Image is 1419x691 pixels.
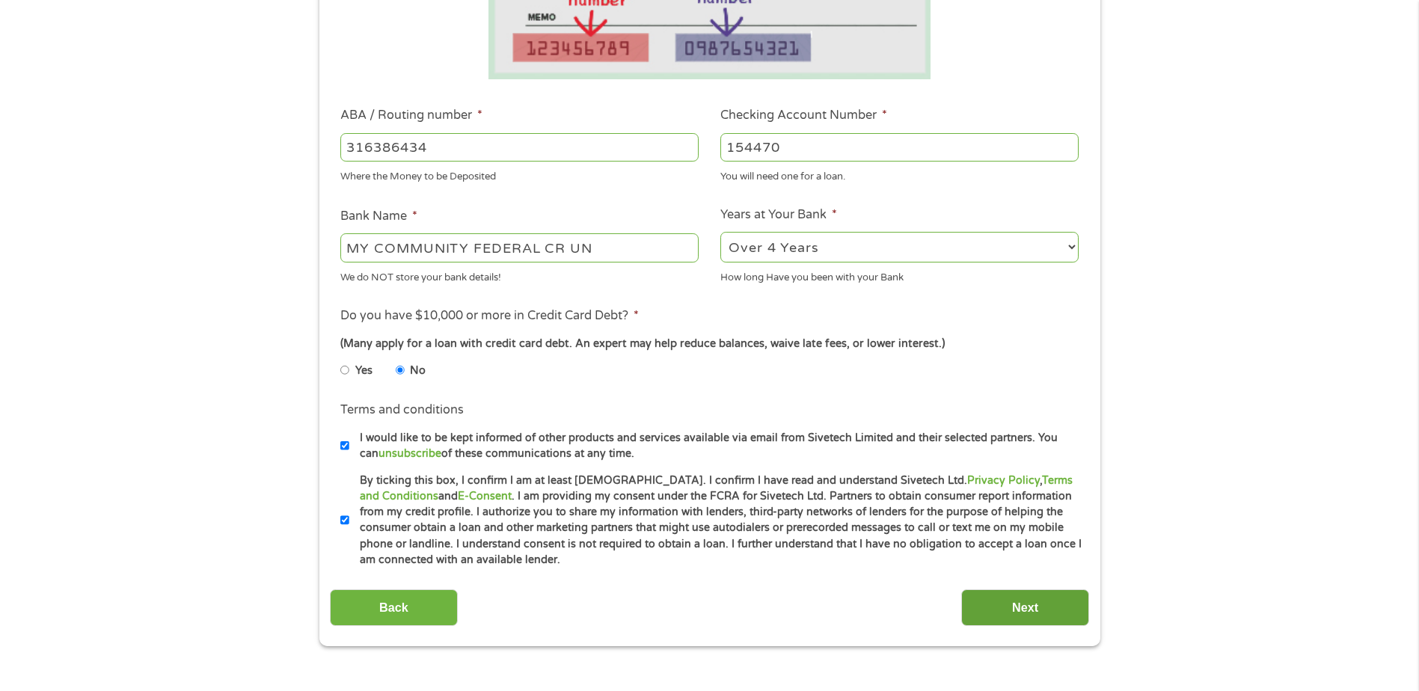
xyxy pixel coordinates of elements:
div: We do NOT store your bank details! [340,265,699,285]
a: Terms and Conditions [360,474,1073,503]
label: Terms and conditions [340,402,464,418]
label: Checking Account Number [720,108,887,123]
input: 345634636 [720,133,1079,162]
label: Yes [355,363,373,379]
input: Back [330,589,458,626]
label: I would like to be kept informed of other products and services available via email from Sivetech... [349,430,1083,462]
div: (Many apply for a loan with credit card debt. An expert may help reduce balances, waive late fees... [340,336,1078,352]
label: By ticking this box, I confirm I am at least [DEMOGRAPHIC_DATA]. I confirm I have read and unders... [349,473,1083,568]
input: 263177916 [340,133,699,162]
label: Years at Your Bank [720,207,837,223]
label: ABA / Routing number [340,108,482,123]
label: Bank Name [340,209,417,224]
a: unsubscribe [378,447,441,460]
div: You will need one for a loan. [720,165,1079,185]
div: How long Have you been with your Bank [720,265,1079,285]
label: No [410,363,426,379]
label: Do you have $10,000 or more in Credit Card Debt? [340,308,639,324]
a: Privacy Policy [967,474,1040,487]
div: Where the Money to be Deposited [340,165,699,185]
a: E-Consent [458,490,512,503]
input: Next [961,589,1089,626]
